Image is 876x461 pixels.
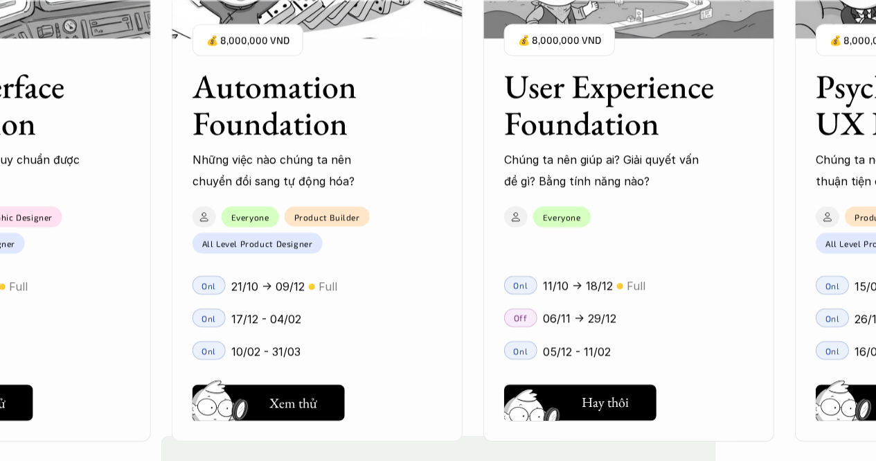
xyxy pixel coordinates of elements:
p: Product Builder [294,212,359,222]
p: Onl [825,346,839,356]
p: 🟡 [616,281,623,292]
p: Full [319,276,337,297]
p: 💰 8,000,000 VND [518,31,601,50]
p: Off [514,313,528,323]
h5: Xem thử [269,393,317,412]
h3: Automation Foundation [193,68,407,141]
p: Everyone [543,212,581,222]
p: Những việc nào chúng ta nên chuyển đổi sang tự động hóa? [193,150,393,192]
p: 17/12 - 04/02 [231,308,301,329]
h5: Hay thôi [582,392,629,412]
p: 🟡 [308,281,315,292]
p: Onl [202,313,216,323]
p: Onl [513,346,528,356]
p: 10/02 - 31/03 [231,341,301,362]
p: All Level Product Designer [202,238,313,248]
p: 06/11 -> 29/12 [543,308,616,329]
h3: User Experience Foundation [504,68,719,141]
p: Full [627,276,645,297]
p: Onl [825,313,839,323]
p: Onl [513,281,528,290]
p: Onl [202,346,216,356]
a: Hay thôi [504,379,656,421]
p: 21/10 -> 09/12 [231,276,305,297]
p: 11/10 -> 18/12 [543,276,613,297]
button: Xem thử [193,385,345,421]
p: 05/12 - 11/02 [543,341,611,362]
p: Onl [825,281,839,290]
p: 💰 8,000,000 VND [206,31,289,50]
p: Everyone [231,212,269,222]
p: Chúng ta nên giúp ai? Giải quyết vấn đề gì? Bằng tính năng nào? [504,150,705,192]
p: Onl [202,281,216,290]
a: Xem thử [193,379,345,421]
button: Hay thôi [504,385,656,421]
